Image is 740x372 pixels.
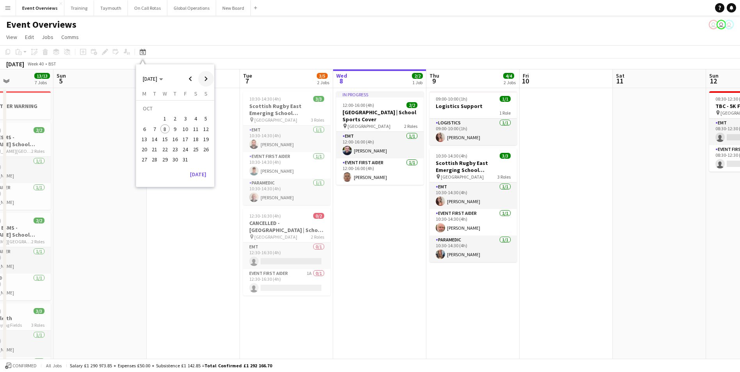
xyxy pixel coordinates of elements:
[181,124,190,134] span: 10
[243,208,330,296] div: 12:30-16:30 (4h)0/2CANCELLED - [GEOGRAPHIC_DATA] | School Sports Cover [GEOGRAPHIC_DATA]2 RolesEM...
[201,144,211,154] button: 26-10-2025
[336,91,424,185] app-job-card: In progress12:00-16:00 (4h)2/2[GEOGRAPHIC_DATA] | School Sports Cover [GEOGRAPHIC_DATA]2 RolesEMT...
[201,113,211,124] button: 05-10-2025
[336,109,424,123] h3: [GEOGRAPHIC_DATA] | School Sports Cover
[35,80,50,85] div: 7 Jobs
[139,124,149,134] button: 06-10-2025
[180,154,190,165] button: 31-10-2025
[429,182,517,209] app-card-role: EMT1/110:30-14:30 (4h)[PERSON_NAME]
[503,73,514,79] span: 4/4
[160,154,170,165] button: 29-10-2025
[436,153,467,159] span: 10:30-14:30 (4h)
[160,124,170,134] span: 8
[243,91,330,205] app-job-card: 10:30-14:30 (4h)3/3Scottish Rugby East Emerging School Championships | Newbattle [GEOGRAPHIC_DATA...
[191,114,201,124] span: 4
[149,124,160,134] button: 07-10-2025
[504,80,516,85] div: 2 Jobs
[523,72,529,79] span: Fri
[243,220,330,234] h3: CANCELLED - [GEOGRAPHIC_DATA] | School Sports Cover
[429,148,517,262] div: 10:30-14:30 (4h)3/3Scottish Rugby East Emerging School Championships | [GEOGRAPHIC_DATA] [GEOGRAP...
[70,363,272,368] div: Salary £1 290 973.85 + Expenses £50.00 + Subsistence £1 142.85 =
[190,124,201,134] button: 11-10-2025
[243,103,330,117] h3: Scottish Rugby East Emerging School Championships | Newbattle
[313,213,324,219] span: 0/2
[139,134,149,144] button: 13-10-2025
[22,32,37,42] a: Edit
[140,72,166,86] button: Choose month and year
[94,0,128,16] button: Taymouth
[191,124,201,134] span: 11
[429,72,439,79] span: Thu
[170,144,180,154] button: 23-10-2025
[140,155,149,165] span: 27
[243,72,252,79] span: Tue
[4,361,38,370] button: Confirmed
[128,0,167,16] button: On Call Rotas
[336,132,424,158] app-card-role: EMT1/112:00-16:00 (4h)[PERSON_NAME]
[150,155,160,165] span: 28
[336,158,424,185] app-card-role: Event First Aider1/112:00-16:00 (4h)[PERSON_NAME]
[335,76,347,85] span: 8
[429,159,517,174] h3: Scottish Rugby East Emerging School Championships | [GEOGRAPHIC_DATA]
[412,80,422,85] div: 1 Job
[48,61,56,67] div: BST
[216,0,251,16] button: New Board
[34,308,44,314] span: 3/3
[142,90,146,97] span: M
[441,174,484,180] span: [GEOGRAPHIC_DATA]
[428,76,439,85] span: 9
[198,71,214,87] button: Next month
[160,155,170,165] span: 29
[139,154,149,165] button: 27-10-2025
[180,124,190,134] button: 10-10-2025
[181,145,190,154] span: 24
[243,126,330,152] app-card-role: EMT1/110:30-14:30 (4h)[PERSON_NAME]
[174,90,176,97] span: T
[429,119,517,145] app-card-role: Logistics1/109:00-10:00 (1h)[PERSON_NAME]
[160,144,170,154] button: 22-10-2025
[717,20,726,29] app-user-avatar: Operations Team
[190,113,201,124] button: 04-10-2025
[342,102,374,108] span: 12:00-16:00 (4h)
[31,322,44,328] span: 3 Roles
[170,114,180,124] span: 2
[184,90,187,97] span: F
[160,134,170,144] button: 15-10-2025
[6,34,17,41] span: View
[180,144,190,154] button: 24-10-2025
[160,145,170,154] span: 22
[170,135,180,144] span: 16
[180,113,190,124] button: 03-10-2025
[615,76,625,85] span: 11
[6,19,76,30] h1: Event Overviews
[140,124,149,134] span: 6
[31,239,44,244] span: 2 Roles
[708,76,719,85] span: 12
[149,134,160,144] button: 14-10-2025
[254,117,297,123] span: [GEOGRAPHIC_DATA]
[42,34,53,41] span: Jobs
[170,145,180,154] span: 23
[709,20,718,29] app-user-avatar: Operations Team
[249,96,281,102] span: 10:30-14:30 (4h)
[181,114,190,124] span: 3
[724,20,734,29] app-user-avatar: Operations Team
[170,134,180,144] button: 16-10-2025
[429,103,517,110] h3: Logistics Support
[249,213,281,219] span: 12:30-16:30 (4h)
[201,145,211,154] span: 26
[194,90,197,97] span: S
[313,96,324,102] span: 3/3
[406,102,417,108] span: 2/2
[187,168,209,181] button: [DATE]
[499,110,511,116] span: 1 Role
[26,61,45,67] span: Week 40
[149,144,160,154] button: 21-10-2025
[500,153,511,159] span: 3/3
[412,73,423,79] span: 2/2
[436,96,467,102] span: 09:00-10:00 (1h)
[61,34,79,41] span: Comms
[170,113,180,124] button: 02-10-2025
[243,152,330,179] app-card-role: Event First Aider1/110:30-14:30 (4h)[PERSON_NAME]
